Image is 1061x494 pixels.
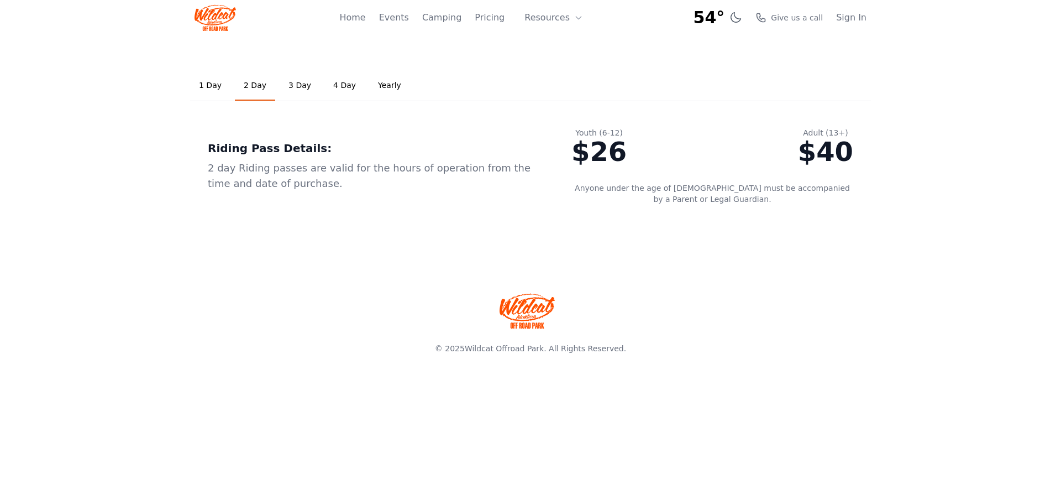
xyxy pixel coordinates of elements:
[571,127,627,138] div: Youth (6-12)
[798,127,853,138] div: Adult (13+)
[798,138,853,165] div: $40
[379,11,409,24] a: Events
[571,183,853,205] p: Anyone under the age of [DEMOGRAPHIC_DATA] must be accompanied by a Parent or Legal Guardian.
[694,8,725,28] span: 54°
[435,344,626,353] span: © 2025 . All Rights Reserved.
[235,71,275,101] a: 2 Day
[571,138,627,165] div: $26
[369,71,410,101] a: Yearly
[195,4,236,31] img: Wildcat Logo
[422,11,461,24] a: Camping
[339,11,365,24] a: Home
[280,71,320,101] a: 3 Day
[190,71,230,101] a: 1 Day
[771,12,823,23] span: Give us a call
[208,141,536,156] div: Riding Pass Details:
[324,71,365,101] a: 4 Day
[755,12,823,23] a: Give us a call
[518,7,590,29] button: Resources
[465,344,544,353] a: Wildcat Offroad Park
[475,11,505,24] a: Pricing
[836,11,866,24] a: Sign In
[500,293,555,329] img: Wildcat Offroad park
[208,160,536,191] div: 2 day Riding passes are valid for the hours of operation from the time and date of purchase.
